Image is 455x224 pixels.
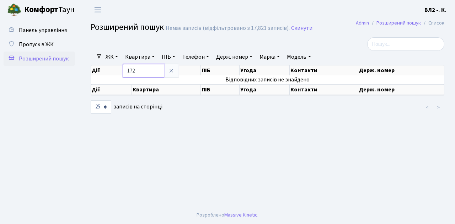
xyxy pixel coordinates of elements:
th: Угода [240,84,290,95]
img: logo.png [7,3,21,17]
a: Розширений пошук [4,52,75,66]
a: Панель управління [4,23,75,37]
th: ПІБ [201,65,240,75]
th: Угода [240,65,290,75]
a: ВЛ2 -. К. [424,6,446,14]
th: Контакти [290,65,358,75]
div: Розроблено . [197,211,258,219]
a: ПІБ [159,51,178,63]
a: Розширений пошук [376,19,421,27]
th: ПІБ [201,84,240,95]
select: записів на сторінці [91,100,111,114]
a: Держ. номер [213,51,255,63]
a: Скинути [291,25,312,32]
label: записів на сторінці [91,100,162,114]
span: Розширений пошук [19,55,69,63]
div: Немає записів (відфільтровано з 17,821 записів). [166,25,290,32]
a: Марка [257,51,283,63]
td: Відповідних записів не знайдено [91,75,444,84]
a: Пропуск в ЖК [4,37,75,52]
th: Дії [91,65,132,75]
input: Пошук... [367,37,444,51]
span: Панель управління [19,26,67,34]
nav: breadcrumb [345,16,455,31]
button: Переключити навігацію [89,4,107,16]
a: Телефон [180,51,212,63]
th: Квартира [132,84,201,95]
th: Держ. номер [358,84,444,95]
b: Комфорт [24,4,58,15]
a: Massive Kinetic [224,211,257,219]
li: Список [421,19,444,27]
a: ЖК [103,51,121,63]
a: Квартира [122,51,157,63]
a: Модель [284,51,314,63]
th: Дії [91,84,132,95]
th: Контакти [290,84,358,95]
span: Розширений пошук [91,21,164,33]
span: Пропуск в ЖК [19,41,54,48]
a: Admin [356,19,369,27]
span: Таун [24,4,75,16]
th: Держ. номер [358,65,444,75]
